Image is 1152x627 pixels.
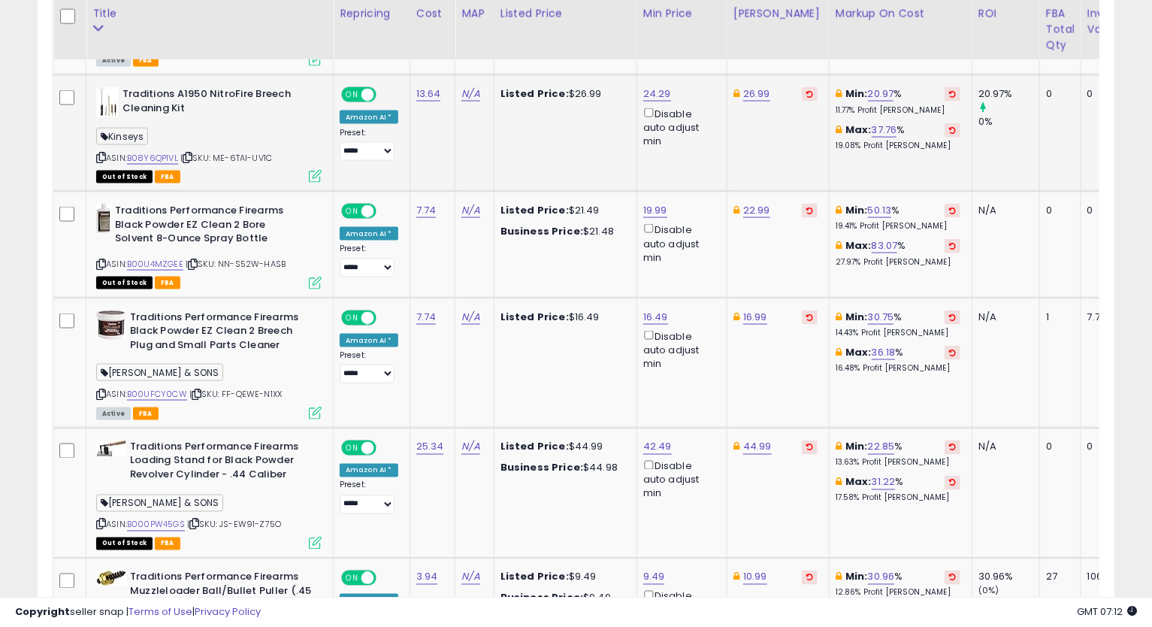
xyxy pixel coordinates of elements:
a: B00UFCY0CW [127,388,187,401]
a: 36.18 [872,345,896,360]
a: 24.29 [643,86,671,101]
div: % [836,310,960,338]
div: 0 [1046,441,1069,454]
b: Min: [845,86,868,101]
a: 7.74 [416,203,437,218]
span: FBA [155,538,180,550]
a: 10.99 [743,570,767,585]
span: ON [343,311,361,324]
b: Max: [845,238,872,253]
div: N/A [978,204,1028,217]
a: N/A [461,86,479,101]
b: Max: [845,123,872,137]
p: 16.48% Profit [PERSON_NAME] [836,363,960,374]
span: ON [343,89,361,101]
p: 19.41% Profit [PERSON_NAME] [836,221,960,232]
div: $9.49 [500,571,625,584]
span: OFF [374,572,398,585]
img: 31ViXyrNn-S._SL40_.jpg [96,571,126,586]
b: Traditions Performance Firearms Black Powder EZ Clean 2 Bore Solvent 8-Ounce Spray Bottle [115,204,298,250]
strong: Copyright [15,604,70,619]
span: FBA [133,407,159,420]
div: $26.99 [500,87,625,101]
div: N/A [978,441,1028,454]
b: Min: [845,310,868,324]
a: 3.94 [416,570,438,585]
span: | SKU: NN-S52W-HASB [186,258,286,270]
span: All listings currently available for purchase on Amazon [96,407,131,420]
b: Min: [845,440,868,454]
div: [PERSON_NAME] [733,6,823,22]
a: 22.99 [743,203,770,218]
div: % [836,571,960,598]
b: Traditions Performance Firearms Black Powder EZ Clean 2 Breech Plug and Small Parts Cleaner [130,310,313,356]
div: Repricing [340,6,404,22]
a: 13.64 [416,86,441,101]
span: OFF [374,311,398,324]
a: 20.97 [868,86,894,101]
a: Terms of Use [129,604,192,619]
div: MAP [461,6,487,22]
span: OFF [374,441,398,454]
span: ON [343,441,361,454]
b: Max: [845,475,872,489]
div: 7.74 [1087,310,1123,324]
a: 16.49 [643,310,668,325]
b: Listed Price: [500,440,569,454]
a: N/A [461,203,479,218]
b: Listed Price: [500,310,569,324]
b: Traditions A1950 NitroFire Breech Cleaning Kit [122,87,305,119]
div: 20.97% [978,87,1039,101]
div: Amazon AI * [340,334,398,347]
span: FBA [155,277,180,289]
span: 2025-10-6 07:12 GMT [1077,604,1137,619]
a: 37.76 [872,123,897,138]
span: [PERSON_NAME] & SONS [96,364,223,381]
div: % [836,204,960,232]
span: | SKU: ME-6TAI-UV1C [180,152,272,164]
b: Traditions Performance Firearms Loading Stand for Black Powder Revolver Cylinder - .44 Caliber [130,441,313,486]
div: Preset: [340,128,398,162]
div: Disable auto adjust min [643,105,715,149]
div: FBA Total Qty [1046,6,1075,53]
div: Listed Price [500,6,630,22]
span: | SKU: JS-EW91-Z75O [187,519,281,531]
div: % [836,346,960,374]
b: Business Price: [500,224,583,238]
img: 41McWi0DMVL._SL40_.jpg [96,204,111,234]
span: ON [343,572,361,585]
a: 83.07 [872,238,898,253]
a: 30.96 [868,570,895,585]
p: 27.97% Profit [PERSON_NAME] [836,257,960,268]
div: 30.96% [978,571,1039,584]
b: Min: [845,570,868,584]
div: Preset: [340,244,398,277]
a: 44.99 [743,440,772,455]
a: 22.85 [868,440,895,455]
div: Disable auto adjust min [643,328,715,371]
b: Traditions Performance Firearms Muzzleloader Ball/Bullet Puller (.45 - .54 caliber) [130,571,313,616]
div: 1 [1046,310,1069,324]
span: | SKU: FF-QEWE-N1XX [189,388,282,400]
span: ON [343,205,361,218]
a: 19.99 [643,203,667,218]
div: 0 [1046,87,1069,101]
b: Min: [845,203,868,217]
div: 0 [1087,441,1123,454]
a: 26.99 [743,86,770,101]
span: All listings that are currently out of stock and unavailable for purchase on Amazon [96,538,153,550]
div: ASIN: [96,310,322,418]
a: N/A [461,570,479,585]
div: Disable auto adjust min [643,221,715,265]
span: All listings that are currently out of stock and unavailable for purchase on Amazon [96,171,153,183]
div: Amazon AI * [340,111,398,124]
span: FBA [155,171,180,183]
a: 7.74 [416,310,437,325]
div: Cost [416,6,449,22]
div: ROI [978,6,1033,22]
div: Amazon AI * [340,464,398,477]
div: 0 [1087,87,1123,101]
a: 25.34 [416,440,444,455]
span: All listings currently available for purchase on Amazon [96,54,131,67]
span: [PERSON_NAME] & SONS [96,495,223,512]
